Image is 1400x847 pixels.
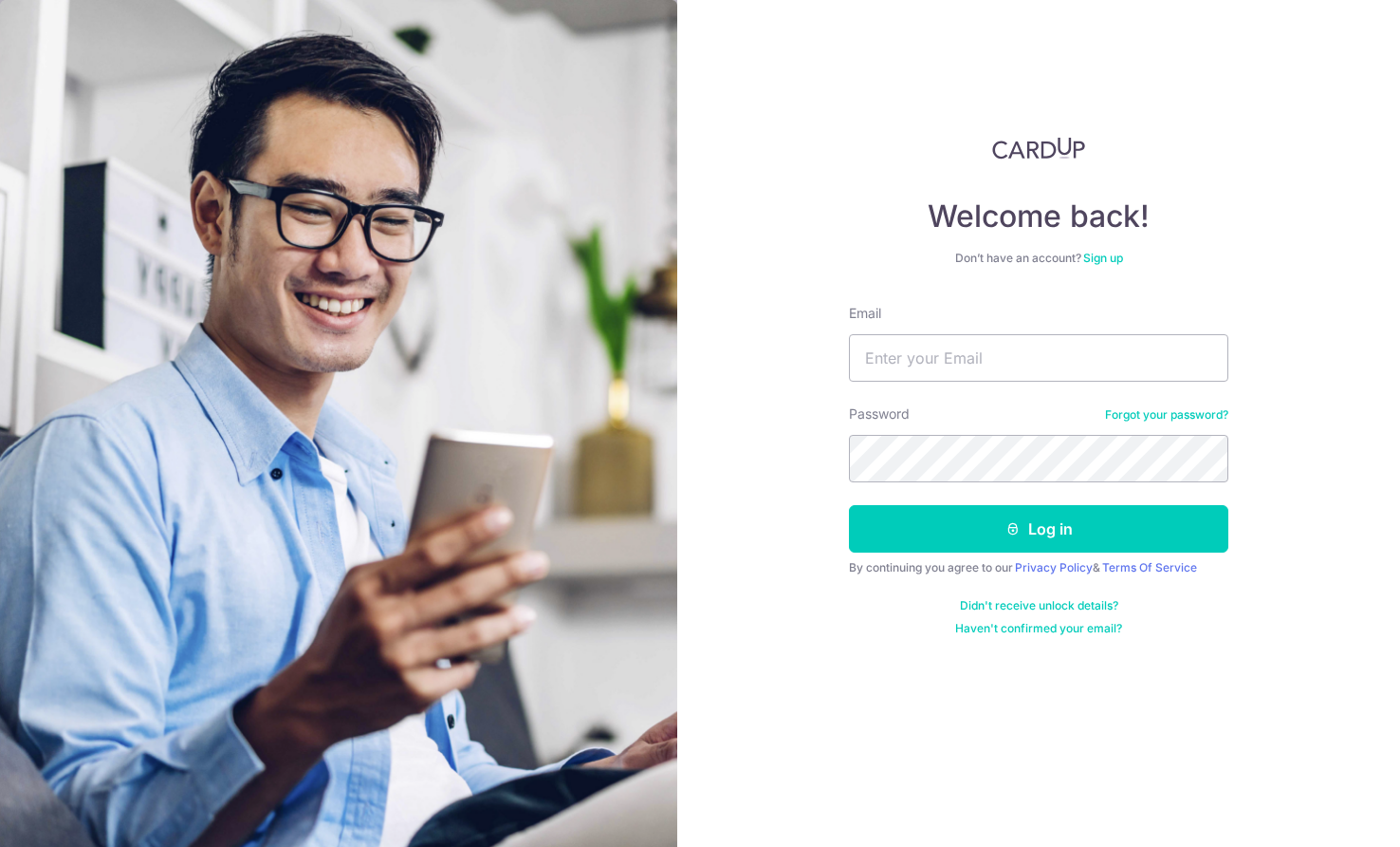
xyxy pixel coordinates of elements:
button: Log in [849,505,1228,553]
a: Forgot your password? [1105,407,1228,423]
a: Haven't confirmed your email? [955,621,1122,636]
label: Password [849,405,910,423]
input: Enter your Email [849,334,1228,382]
div: By continuing you agree to our & [849,560,1228,575]
a: Sign up [1083,251,1123,265]
div: Don’t have an account? [849,251,1228,266]
img: CardUp Logo [992,137,1085,160]
label: Email [849,304,881,323]
a: Terms Of Service [1102,560,1197,574]
a: Didn't receive unlock details? [960,598,1118,613]
h4: Welcome back! [849,198,1228,235]
a: Privacy Policy [1015,560,1093,574]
